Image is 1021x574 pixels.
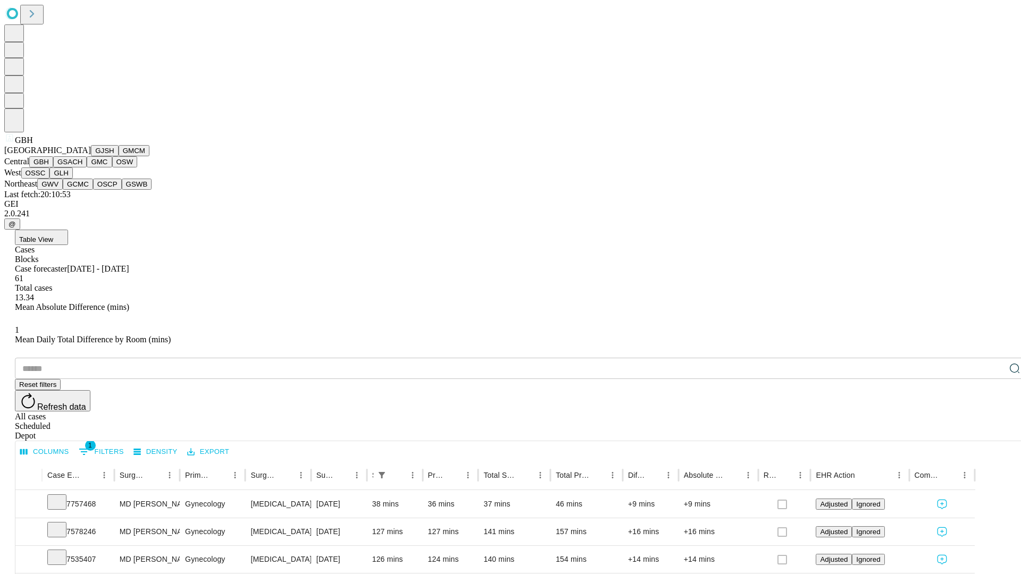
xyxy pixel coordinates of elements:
[816,499,852,510] button: Adjusted
[4,190,71,199] span: Last fetch: 20:10:53
[628,518,673,545] div: +16 mins
[372,518,417,545] div: 127 mins
[556,491,617,518] div: 46 mins
[915,471,941,479] div: Comments
[250,491,305,518] div: [MEDICAL_DATA] WITH [MEDICAL_DATA] AND/OR [MEDICAL_DATA] WITH OR WITHOUT D&C
[518,468,533,483] button: Sort
[15,379,61,390] button: Reset filters
[764,471,777,479] div: Resolved in EHR
[334,468,349,483] button: Sort
[120,546,174,573] div: MD [PERSON_NAME] [PERSON_NAME]
[461,468,475,483] button: Menu
[29,156,53,167] button: GBH
[483,471,517,479] div: Total Scheduled Duration
[726,468,741,483] button: Sort
[428,546,473,573] div: 124 mins
[294,468,308,483] button: Menu
[120,471,146,479] div: Surgeon Name
[47,491,109,518] div: 7757468
[483,491,545,518] div: 37 mins
[852,499,884,510] button: Ignored
[684,518,753,545] div: +16 mins
[374,468,389,483] button: Show filters
[856,555,880,563] span: Ignored
[15,230,68,245] button: Table View
[4,218,20,230] button: @
[15,293,34,302] span: 13.34
[856,500,880,508] span: Ignored
[316,546,362,573] div: [DATE]
[15,302,129,311] span: Mean Absolute Difference (mins)
[228,468,242,483] button: Menu
[428,471,445,479] div: Predicted In Room Duration
[605,468,620,483] button: Menu
[131,444,180,460] button: Density
[37,179,63,190] button: GWV
[661,468,676,483] button: Menu
[4,146,91,155] span: [GEOGRAPHIC_DATA]
[741,468,756,483] button: Menu
[185,546,240,573] div: Gynecology
[816,526,852,537] button: Adjusted
[147,468,162,483] button: Sort
[162,468,177,483] button: Menu
[684,471,725,479] div: Absolute Difference
[87,156,112,167] button: GMC
[556,546,617,573] div: 154 mins
[120,518,174,545] div: MD [PERSON_NAME] [PERSON_NAME]
[957,468,972,483] button: Menu
[372,471,373,479] div: Scheduled In Room Duration
[49,167,72,179] button: GLH
[122,179,152,190] button: GSWB
[405,468,420,483] button: Menu
[646,468,661,483] button: Sort
[185,471,212,479] div: Primary Service
[390,468,405,483] button: Sort
[185,518,240,545] div: Gynecology
[684,491,753,518] div: +9 mins
[37,402,86,411] span: Refresh data
[112,156,138,167] button: OSW
[15,325,19,334] span: 1
[185,444,232,460] button: Export
[428,491,473,518] div: 36 mins
[250,518,305,545] div: [MEDICAL_DATA] [MEDICAL_DATA] REMOVAL TUBES AND/OR OVARIES FOR UTERUS 250GM OR LESS
[21,167,50,179] button: OSSC
[349,468,364,483] button: Menu
[4,179,37,188] span: Northeast
[67,264,129,273] span: [DATE] - [DATE]
[820,528,848,536] span: Adjusted
[18,444,72,460] button: Select columns
[15,274,23,283] span: 61
[185,491,240,518] div: Gynecology
[852,554,884,565] button: Ignored
[4,199,1017,209] div: GEI
[4,157,29,166] span: Central
[82,468,97,483] button: Sort
[556,518,617,545] div: 157 mins
[279,468,294,483] button: Sort
[120,491,174,518] div: MD [PERSON_NAME] [PERSON_NAME]
[213,468,228,483] button: Sort
[628,471,645,479] div: Difference
[250,546,305,573] div: [MEDICAL_DATA] [MEDICAL_DATA] REMOVAL TUBES AND/OR OVARIES FOR UTERUS 250GM OR LESS
[590,468,605,483] button: Sort
[91,145,119,156] button: GJSH
[4,168,21,177] span: West
[483,518,545,545] div: 141 mins
[816,554,852,565] button: Adjusted
[684,546,753,573] div: +14 mins
[533,468,548,483] button: Menu
[778,468,793,483] button: Sort
[47,546,109,573] div: 7535407
[446,468,461,483] button: Sort
[21,523,37,542] button: Expand
[15,283,52,292] span: Total cases
[852,526,884,537] button: Ignored
[47,471,81,479] div: Case Epic Id
[250,471,277,479] div: Surgery Name
[15,136,33,145] span: GBH
[856,468,871,483] button: Sort
[63,179,93,190] button: GCMC
[556,471,589,479] div: Total Predicted Duration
